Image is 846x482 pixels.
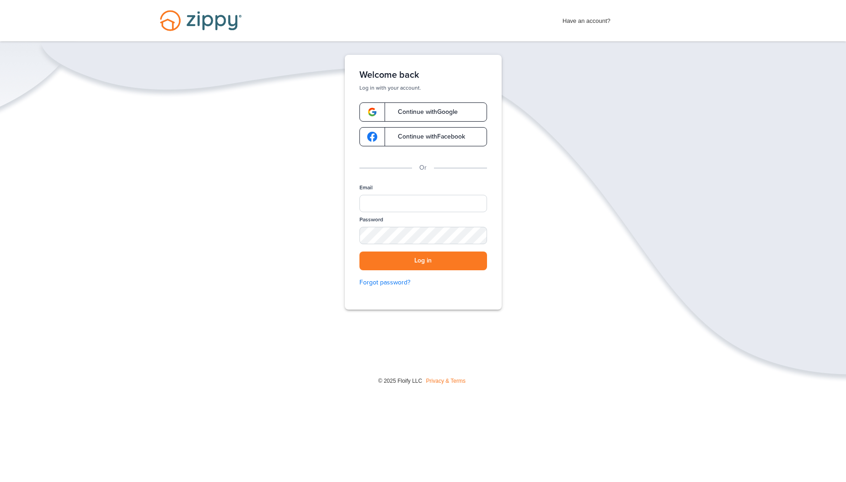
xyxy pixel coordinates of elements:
span: Continue with Facebook [389,134,465,140]
p: Or [419,163,427,173]
a: google-logoContinue withGoogle [359,102,487,122]
img: google-logo [367,107,377,117]
button: Log in [359,252,487,270]
span: Have an account? [562,11,610,26]
p: Log in with your account. [359,84,487,91]
span: Continue with Google [389,109,458,115]
a: Privacy & Terms [426,378,466,384]
input: Email [359,195,487,212]
a: Forgot password? [359,278,487,288]
label: Password [359,216,383,224]
input: Password [359,227,487,244]
label: Email [359,184,373,192]
h1: Welcome back [359,70,487,80]
a: google-logoContinue withFacebook [359,127,487,146]
img: google-logo [367,132,377,142]
span: © 2025 Floify LLC [378,378,422,384]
